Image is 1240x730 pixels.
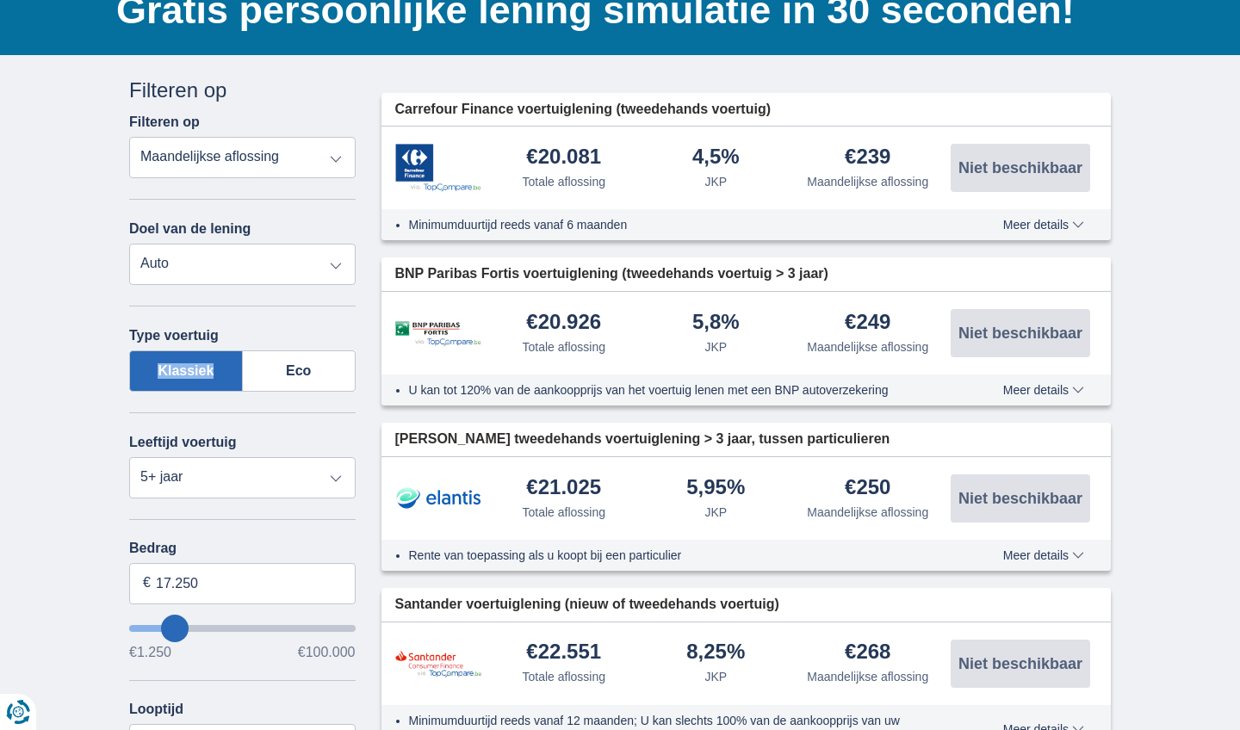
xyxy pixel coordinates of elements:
[990,383,1097,397] button: Meer details
[395,264,828,284] span: BNP Paribas Fortis voertuiglening (tweedehands voertuig > 3 jaar)
[958,325,1082,341] span: Niet beschikbaar
[395,144,481,192] img: product.pl.alt Carrefour Finance
[395,650,481,677] img: product.pl.alt Santander
[951,309,1090,357] button: Niet beschikbaar
[845,641,890,665] div: €268
[1003,384,1084,396] span: Meer details
[526,477,601,500] div: €21.025
[129,328,219,343] label: Type voertuig
[129,702,183,717] label: Looptijd
[243,350,356,392] label: Eco
[395,477,481,520] img: product.pl.alt Elantis
[143,573,151,593] span: €
[704,338,727,356] div: JKP
[129,435,236,450] label: Leeftijd voertuig
[395,321,481,346] img: product.pl.alt BNP Paribas Fortis
[129,76,356,105] div: Filteren op
[807,338,928,356] div: Maandelijkse aflossing
[526,146,601,170] div: €20.081
[526,641,601,665] div: €22.551
[807,504,928,521] div: Maandelijkse aflossing
[686,641,745,665] div: 8,25%
[704,504,727,521] div: JKP
[807,668,928,685] div: Maandelijkse aflossing
[845,477,890,500] div: €250
[704,173,727,190] div: JKP
[951,144,1090,192] button: Niet beschikbaar
[958,491,1082,506] span: Niet beschikbaar
[845,312,890,335] div: €249
[522,173,605,190] div: Totale aflossing
[522,668,605,685] div: Totale aflossing
[129,541,356,556] label: Bedrag
[958,160,1082,176] span: Niet beschikbaar
[395,100,772,120] span: Carrefour Finance voertuiglening (tweedehands voertuig)
[298,646,356,659] span: €100.000
[129,350,243,392] label: Klassiek
[129,625,356,632] input: wantToBorrow
[1003,549,1084,561] span: Meer details
[129,114,200,130] label: Filteren op
[990,218,1097,232] button: Meer details
[129,221,251,237] label: Doel van de lening
[990,548,1097,562] button: Meer details
[395,430,890,449] span: [PERSON_NAME] tweedehands voertuiglening > 3 jaar, tussen particulieren
[409,381,940,399] li: U kan tot 120% van de aankoopprijs van het voertuig lenen met een BNP autoverzekering
[522,504,605,521] div: Totale aflossing
[686,477,745,500] div: 5,95%
[845,146,890,170] div: €239
[951,640,1090,688] button: Niet beschikbaar
[522,338,605,356] div: Totale aflossing
[958,656,1082,671] span: Niet beschikbaar
[526,312,601,335] div: €20.926
[807,173,928,190] div: Maandelijkse aflossing
[409,216,940,233] li: Minimumduurtijd reeds vanaf 6 maanden
[1003,219,1084,231] span: Meer details
[129,646,171,659] span: €1.250
[409,547,940,564] li: Rente van toepassing als u koopt bij een particulier
[951,474,1090,523] button: Niet beschikbaar
[692,312,740,335] div: 5,8%
[395,595,779,615] span: Santander voertuiglening (nieuw of tweedehands voertuig)
[704,668,727,685] div: JKP
[692,146,740,170] div: 4,5%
